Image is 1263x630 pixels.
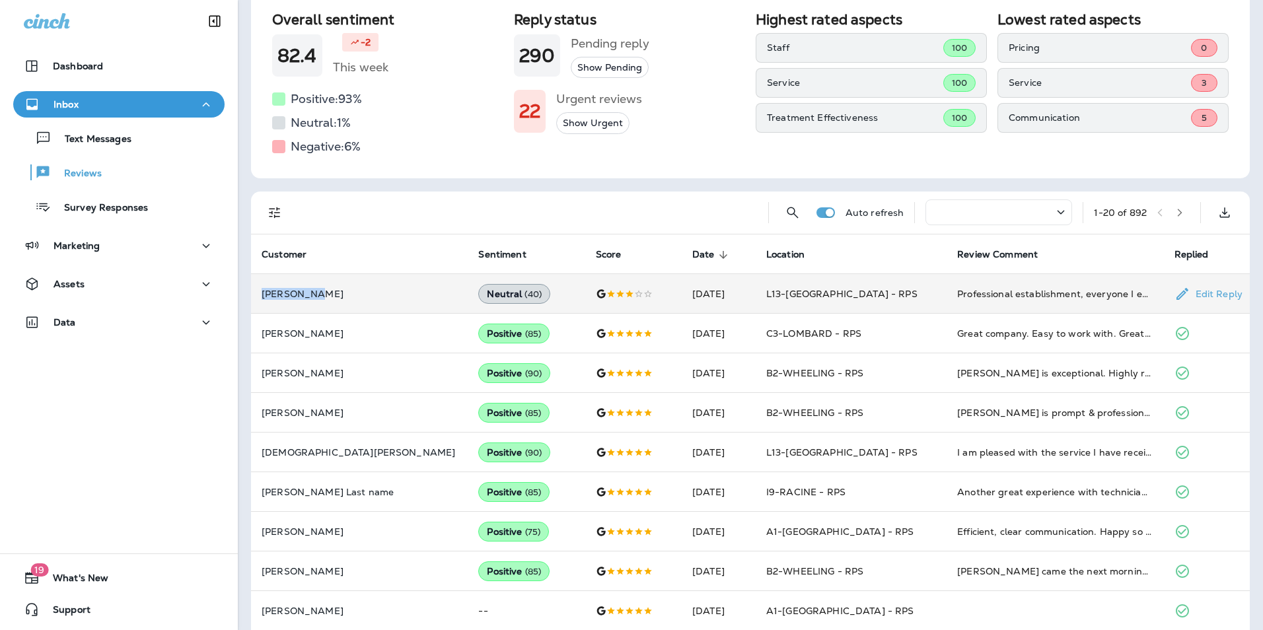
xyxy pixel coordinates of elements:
div: I am pleased with the service I have received from Rose Pest Control. I have not had any issues w... [957,446,1153,459]
button: Assets [13,271,225,297]
button: Survey Responses [13,193,225,221]
span: Support [40,604,90,620]
button: Inbox [13,91,225,118]
span: ( 90 ) [525,368,542,379]
span: Date [692,249,732,261]
h1: 82.4 [277,45,317,67]
span: Sentiment [478,249,526,260]
h5: Urgent reviews [556,88,642,110]
span: Replied [1174,249,1209,260]
div: Great company. Easy to work with. Great service. [957,327,1153,340]
div: Anton is prompt & professional. We are usually an 8 am stop and we appreciate his patience as we ... [957,406,1153,419]
button: Filters [262,199,288,226]
span: ( 85 ) [525,328,542,339]
span: 5 [1202,112,1207,123]
span: 19 [30,563,48,577]
span: Score [596,249,622,260]
span: B2-WHEELING - RPS [766,565,863,577]
p: Service [1009,77,1191,88]
div: Positive [478,442,550,462]
span: What's New [40,573,108,588]
p: Data [54,317,76,328]
span: 100 [952,42,967,53]
div: Neutral [478,284,550,304]
div: Positive [478,363,550,383]
p: [PERSON_NAME] Last name [262,487,457,497]
button: 19What's New [13,565,225,591]
span: Sentiment [478,249,543,261]
p: Assets [54,279,85,289]
h5: This week [333,57,388,78]
p: Dashboard [53,61,103,71]
button: Collapse Sidebar [196,8,233,34]
p: Service [767,77,943,88]
p: Communication [1009,112,1191,123]
span: Review Comment [957,249,1055,261]
span: ( 85 ) [525,487,542,498]
span: Score [596,249,639,261]
h2: Overall sentiment [272,11,503,28]
span: Date [692,249,715,260]
p: [DEMOGRAPHIC_DATA][PERSON_NAME] [262,447,457,458]
span: L13-[GEOGRAPHIC_DATA] - RPS [766,446,918,458]
p: [PERSON_NAME] [262,566,457,577]
span: C3-LOMBARD - RPS [766,328,861,339]
span: A1-[GEOGRAPHIC_DATA] - RPS [766,526,914,538]
span: A1-[GEOGRAPHIC_DATA] - RPS [766,605,914,617]
td: [DATE] [682,393,756,433]
p: Staff [767,42,943,53]
td: [DATE] [682,274,756,314]
div: Positive [478,482,550,502]
div: Another great experience with technician Jim five stars all the way. [957,485,1153,499]
p: [PERSON_NAME] [262,328,457,339]
button: Dashboard [13,53,225,79]
h2: Highest rated aspects [756,11,987,28]
div: Professional establishment, everyone I encountered conducted themselves in a kind manner. As for ... [957,287,1153,300]
div: Brandon is exceptional. Highly recommend him and Rose! He has been servicing our house for the pa... [957,367,1153,380]
span: L13-[GEOGRAPHIC_DATA] - RPS [766,288,918,300]
span: ( 90 ) [525,447,542,458]
div: Positive [478,403,550,423]
p: Edit Reply [1190,289,1243,299]
p: [PERSON_NAME] [262,407,457,418]
td: [DATE] [682,512,756,551]
p: Marketing [54,240,100,251]
p: [PERSON_NAME] [262,606,457,616]
p: [PERSON_NAME] [262,368,457,378]
span: Customer [262,249,307,260]
p: Auto refresh [846,207,904,218]
div: Positive [478,324,550,343]
td: [DATE] [682,472,756,512]
p: Inbox [54,99,79,110]
span: Review Comment [957,249,1038,260]
button: Show Pending [571,57,649,79]
button: Reviews [13,158,225,186]
span: Location [766,249,805,260]
button: Text Messages [13,124,225,152]
span: I9-RACINE - RPS [766,486,846,498]
div: Positive [478,522,549,542]
p: Survey Responses [51,202,148,215]
span: 100 [952,112,967,123]
div: Positive [478,561,550,581]
p: [PERSON_NAME] [262,526,457,537]
span: 3 [1202,77,1207,88]
div: 1 - 20 of 892 [1094,207,1147,218]
td: [DATE] [682,314,756,353]
button: Support [13,596,225,623]
td: [DATE] [682,353,756,393]
h5: Neutral: 1 % [291,112,351,133]
p: -2 [361,36,371,49]
span: B2-WHEELING - RPS [766,367,863,379]
h2: Lowest rated aspects [997,11,1229,28]
h5: Positive: 93 % [291,88,362,110]
span: Replied [1174,249,1226,261]
p: [PERSON_NAME] [262,289,457,299]
span: Location [766,249,822,261]
td: [DATE] [682,551,756,591]
button: Data [13,309,225,335]
p: Pricing [1009,42,1191,53]
h1: 290 [519,45,555,67]
td: [DATE] [682,433,756,472]
button: Marketing [13,232,225,259]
